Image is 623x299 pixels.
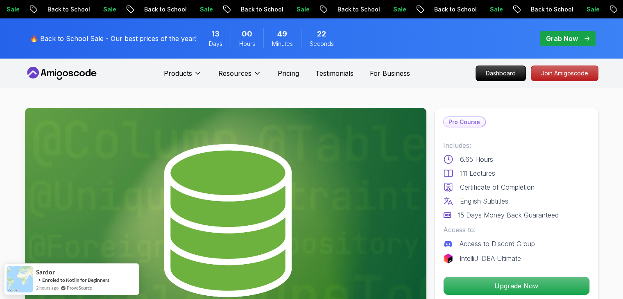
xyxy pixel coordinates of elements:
[458,210,559,220] p: 15 Days Money Back Guaranteed
[164,68,192,78] p: Products
[218,68,261,85] button: Resources
[460,254,521,263] p: IntelliJ IDEA Ultimate
[444,117,485,127] p: Pro Course
[460,182,535,192] p: Certificate of Completion
[30,34,197,43] p: 🔥 Back to School Sale - Our best prices of the year!
[476,66,526,81] a: Dashboard
[546,34,578,43] p: Grab Now
[460,196,508,206] p: English Subtitles
[555,5,582,14] p: Sale
[531,66,598,81] a: Join Amigoscode
[113,5,169,14] p: Back to School
[310,40,334,48] span: Seconds
[460,168,495,178] p: 111 Lectures
[317,28,326,40] span: 22 Seconds
[164,68,202,85] button: Products
[242,28,252,40] span: 0 Hours
[169,5,195,14] p: Sale
[443,140,590,150] p: Includes:
[362,5,388,14] p: Sale
[36,269,55,276] span: Sardor
[265,5,292,14] p: Sale
[36,276,41,283] span: ->
[443,254,453,263] img: jetbrains logo
[239,40,255,48] span: Hours
[211,28,220,40] span: 13 Days
[218,68,251,78] p: Resources
[500,5,555,14] p: Back to School
[443,225,590,235] p: Access to:
[72,5,98,14] p: Sale
[460,154,493,164] p: 6.65 Hours
[210,5,265,14] p: Back to School
[272,40,293,48] span: Minutes
[209,40,222,48] span: Days
[7,266,33,292] img: provesource social proof notification image
[459,5,485,14] p: Sale
[36,284,59,291] span: 2 hours ago
[403,5,459,14] p: Back to School
[16,5,72,14] p: Back to School
[476,66,526,81] p: Dashboard
[278,68,299,78] a: Pricing
[370,68,410,78] a: For Business
[277,28,287,40] span: 49 Minutes
[42,277,109,283] a: Enroled to Kotlin for Beginners
[67,284,92,291] a: ProveSource
[306,5,362,14] p: Back to School
[531,66,598,81] p: Join Amigoscode
[315,68,353,78] a: Testimonials
[444,277,589,295] p: Upgrade Now
[460,239,535,249] p: Access to Discord Group
[443,276,590,295] button: Upgrade Now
